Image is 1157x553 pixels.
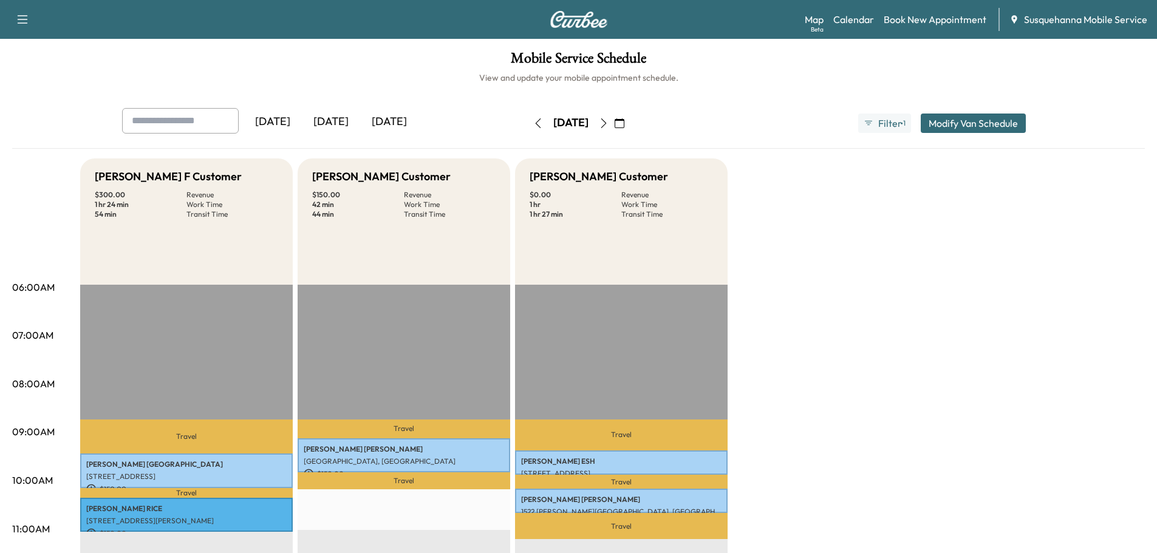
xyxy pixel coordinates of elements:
p: Revenue [186,190,278,200]
p: [PERSON_NAME] [GEOGRAPHIC_DATA] [86,460,287,469]
p: 09:00AM [12,424,55,439]
button: Modify Van Schedule [921,114,1026,133]
p: Travel [80,488,293,498]
p: [GEOGRAPHIC_DATA], [GEOGRAPHIC_DATA] [304,456,504,466]
p: $ 150.00 [312,190,404,200]
div: [DATE] [302,108,360,136]
div: [DATE] [553,115,589,131]
p: 1 hr [530,200,621,209]
p: 1 hr 24 min [95,200,186,209]
p: 06:00AM [12,280,55,294]
p: Transit Time [186,209,278,219]
p: 08:00AM [12,376,55,391]
p: [PERSON_NAME] ESH [521,456,722,466]
p: 10:00AM [12,473,53,487]
img: Curbee Logo [550,11,608,28]
p: [PERSON_NAME] RICE [86,504,287,514]
span: Susquehanna Mobile Service [1024,12,1147,27]
p: 42 min [312,200,404,209]
p: $ 150.00 [86,484,287,495]
p: Travel [298,472,510,489]
p: 44 min [312,209,404,219]
p: 1522 [PERSON_NAME][GEOGRAPHIC_DATA], [GEOGRAPHIC_DATA], [GEOGRAPHIC_DATA] [521,507,722,517]
h6: View and update your mobile appointment schedule. [12,72,1145,84]
h5: [PERSON_NAME] Customer [530,168,668,185]
p: [STREET_ADDRESS] [86,472,287,481]
p: 11:00AM [12,521,50,536]
h5: [PERSON_NAME] Customer [312,168,451,185]
a: Book New Appointment [884,12,986,27]
p: Transit Time [404,209,496,219]
div: [DATE] [360,108,418,136]
p: Travel [298,419,510,438]
span: 1 [903,118,906,128]
p: [STREET_ADDRESS] [521,469,722,478]
button: Filter●1 [858,114,910,133]
p: $ 150.00 [86,528,287,539]
a: Calendar [833,12,874,27]
span: ● [900,120,903,126]
div: Beta [811,25,824,34]
p: $ 150.00 [304,469,504,480]
p: Travel [515,513,728,539]
p: $ 300.00 [95,190,186,200]
p: 1 hr 27 min [530,209,621,219]
p: [PERSON_NAME] [PERSON_NAME] [521,495,722,504]
p: 54 min [95,209,186,219]
a: MapBeta [805,12,824,27]
p: Travel [80,419,293,454]
h5: [PERSON_NAME] F Customer [95,168,242,185]
div: [DATE] [244,108,302,136]
p: Work Time [621,200,713,209]
p: $ 0.00 [530,190,621,200]
p: Travel [515,419,728,450]
p: Revenue [404,190,496,200]
p: Work Time [186,200,278,209]
p: [STREET_ADDRESS][PERSON_NAME] [86,516,287,526]
span: Filter [878,116,900,131]
p: Travel [515,475,728,489]
p: [PERSON_NAME] [PERSON_NAME] [304,444,504,454]
h1: Mobile Service Schedule [12,51,1145,72]
p: Work Time [404,200,496,209]
p: Transit Time [621,209,713,219]
p: Revenue [621,190,713,200]
p: 07:00AM [12,328,53,342]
